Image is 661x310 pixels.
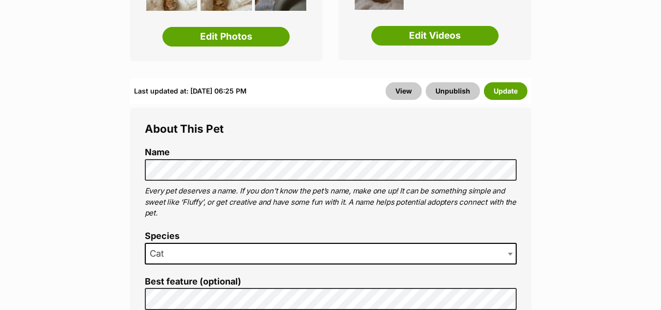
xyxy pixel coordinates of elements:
button: Update [484,82,527,100]
button: Unpublish [426,82,480,100]
span: About This Pet [145,122,224,135]
p: Every pet deserves a name. If you don’t know the pet’s name, make one up! It can be something sim... [145,186,517,219]
label: Species [145,231,517,241]
label: Best feature (optional) [145,277,517,287]
span: Cat [145,243,517,264]
a: Edit Videos [371,26,499,46]
label: Name [145,147,517,158]
span: Cat [146,247,174,261]
a: View [386,82,422,100]
div: Last updated at: [DATE] 06:25 PM [134,82,247,100]
a: Edit Photos [162,27,290,47]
